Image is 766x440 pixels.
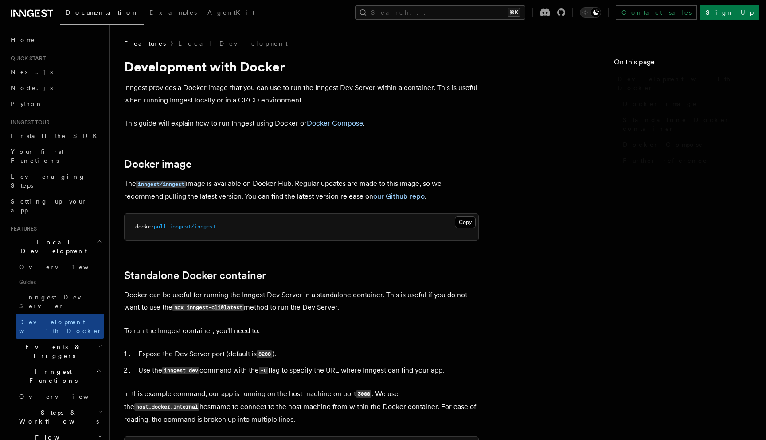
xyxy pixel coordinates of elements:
span: Steps & Workflows [16,408,99,426]
span: Install the SDK [11,132,102,139]
button: Events & Triggers [7,339,104,364]
span: Docker Compose [623,140,703,149]
p: Inngest provides a Docker image that you can use to run the Inngest Dev Server within a container... [124,82,479,106]
span: Setting up your app [11,198,87,214]
a: Docker Compose [619,137,748,153]
a: AgentKit [202,3,260,24]
span: inngest/inngest [169,224,216,230]
a: Python [7,96,104,112]
code: inngest/inngest [136,181,186,188]
a: Docker image [619,96,748,112]
span: Documentation [66,9,139,16]
span: Features [124,39,166,48]
a: Node.js [7,80,104,96]
a: Standalone Docker container [619,112,748,137]
a: Documentation [60,3,144,25]
button: Search...⌘K [355,5,525,20]
span: Inngest Dev Server [19,294,95,310]
span: Development with Docker [617,75,748,92]
span: AgentKit [207,9,254,16]
a: Development with Docker [16,314,104,339]
a: Development with Docker [614,71,748,96]
span: Development with Docker [19,318,102,334]
p: In this example command, our app is running on the host machine on port . We use the hostname to ... [124,388,479,426]
span: Inngest Functions [7,367,96,385]
a: inngest/inngest [136,179,186,188]
h1: Development with Docker [124,59,479,75]
span: Guides [16,275,104,289]
code: host.docker.internal [134,403,199,411]
code: -u [259,367,268,374]
p: The image is available on Docker Hub. Regular updates are made to this image, so we recommend pul... [124,177,479,203]
code: npx inngest-cli@latest [172,304,244,311]
span: pull [154,224,166,230]
a: Setting up your app [7,193,104,218]
li: Expose the Dev Server port (default is ). [136,348,479,361]
a: Docker image [124,158,191,170]
a: Examples [144,3,202,24]
a: Docker Compose [307,119,363,127]
p: This guide will explain how to run Inngest using Docker or . [124,117,479,130]
span: Next.js [11,68,53,75]
span: Overview [19,263,110,271]
button: Steps & Workflows [16,405,104,429]
a: Home [7,32,104,48]
a: Leveraging Steps [7,169,104,193]
p: To run the Inngest container, you'll need to: [124,325,479,337]
span: Your first Functions [11,148,63,164]
a: Sign Up [700,5,759,20]
button: Local Development [7,234,104,259]
code: 3000 [356,390,371,398]
button: Copy [455,216,476,228]
a: Standalone Docker container [124,269,266,282]
a: Install the SDK [7,128,104,144]
button: Toggle dark mode [580,7,601,18]
a: Contact sales [616,5,697,20]
span: Node.js [11,84,53,91]
kbd: ⌘K [508,8,520,17]
a: Local Development [178,39,288,48]
span: Inngest tour [7,119,50,126]
span: Features [7,225,37,232]
span: Overview [19,393,110,400]
span: Local Development [7,238,97,255]
span: docker [135,224,154,230]
span: Home [11,35,35,44]
a: Next.js [7,64,104,80]
span: Further reference [623,156,707,165]
a: Overview [16,259,104,275]
p: Docker can be useful for running the Inngest Dev Server in a standalone container. This is useful... [124,289,479,314]
code: 8288 [257,350,272,358]
a: Inngest Dev Server [16,289,104,314]
span: Quick start [7,55,46,62]
button: Inngest Functions [7,364,104,389]
span: Examples [149,9,197,16]
li: Use the command with the flag to specify the URL where Inngest can find your app. [136,364,479,377]
a: Your first Functions [7,144,104,169]
code: inngest dev [162,367,199,374]
span: Standalone Docker container [623,115,748,133]
a: Overview [16,389,104,405]
span: Events & Triggers [7,342,97,360]
span: Leveraging Steps [11,173,86,189]
h4: On this page [614,57,748,71]
span: Docker image [623,99,697,108]
a: our Github repo [373,192,425,200]
a: Further reference [619,153,748,169]
span: Python [11,100,43,107]
div: Local Development [7,259,104,339]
